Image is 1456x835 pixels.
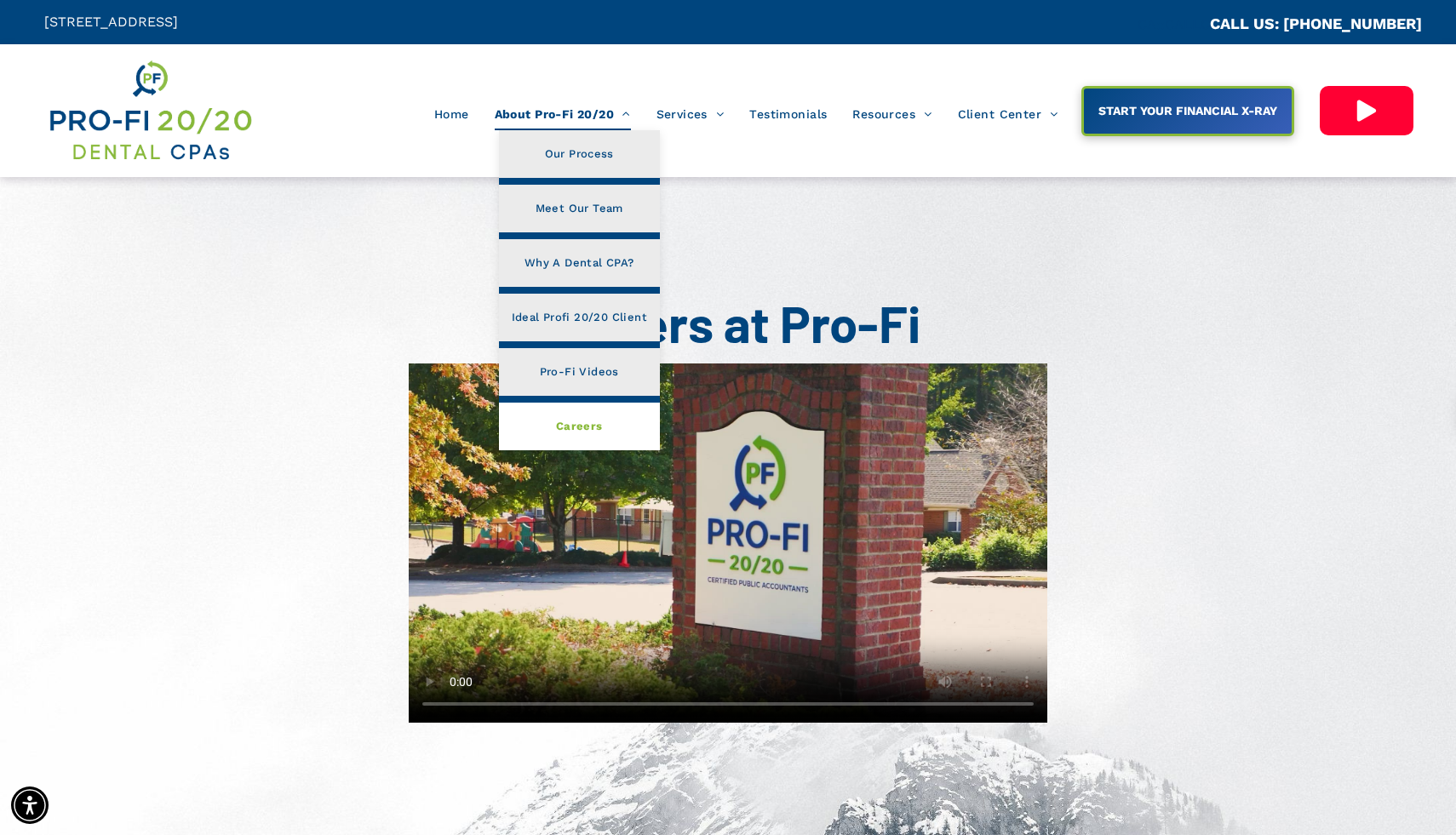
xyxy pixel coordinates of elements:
a: Services [644,98,737,130]
span: Pro-Fi Videos [540,361,619,383]
a: Pro-Fi Videos [499,348,660,396]
span: Ideal Profi 20/20 Client [512,306,647,329]
span: CA::CALLC [1138,16,1210,32]
span: About Pro-Fi 20/20 [495,98,631,130]
span: START YOUR FINANCIAL X-RAY [1092,95,1283,126]
span: Careers at Pro-Fi [536,292,920,353]
a: Careers [499,403,660,450]
span: Careers [556,415,603,438]
a: Client Center [945,98,1071,130]
span: [STREET_ADDRESS] [44,14,178,30]
img: Get Dental CPA Consulting, Bookkeeping, & Bank Loans [47,57,253,164]
span: Our Process [545,143,614,165]
a: START YOUR FINANCIAL X-RAY [1081,86,1294,136]
a: About Pro-Fi 20/20 [482,98,644,130]
a: Home [421,98,482,130]
a: Our Process [499,130,660,178]
span: Why A Dental CPA? [525,252,634,274]
a: Meet Our Team [499,185,660,232]
div: Accessibility Menu [11,786,49,824]
a: Resources [840,98,944,130]
a: Testimonials [737,98,840,130]
a: CALL US: [PHONE_NUMBER] [1210,14,1422,32]
a: Why A Dental CPA? [499,239,660,287]
span: Meet Our Team [536,197,623,220]
a: Ideal Profi 20/20 Client [499,294,660,341]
